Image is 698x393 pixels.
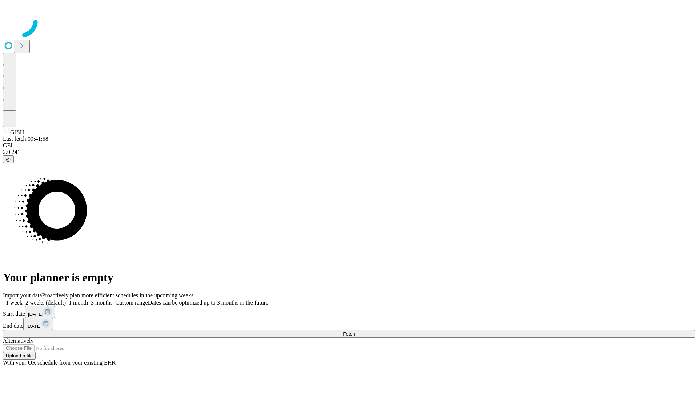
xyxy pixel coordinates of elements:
[25,306,55,318] button: [DATE]
[3,292,42,298] span: Import your data
[3,330,695,338] button: Fetch
[25,299,66,306] span: 2 weeks (default)
[91,299,112,306] span: 3 months
[148,299,270,306] span: Dates can be optimized up to 3 months in the future.
[28,311,43,317] span: [DATE]
[3,142,695,149] div: GEI
[343,331,355,337] span: Fetch
[10,129,24,135] span: GJSH
[3,360,116,366] span: With your OR schedule from your existing EHR
[3,155,14,163] button: @
[3,136,48,142] span: Last fetch: 09:41:58
[26,323,41,329] span: [DATE]
[3,338,33,344] span: Alternatively
[6,156,11,162] span: @
[69,299,88,306] span: 1 month
[3,318,695,330] div: End date
[3,271,695,284] h1: Your planner is empty
[3,306,695,318] div: Start date
[6,299,23,306] span: 1 week
[42,292,195,298] span: Proactively plan more efficient schedules in the upcoming weeks.
[3,149,695,155] div: 2.0.241
[23,318,53,330] button: [DATE]
[3,352,36,360] button: Upload a file
[115,299,148,306] span: Custom range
